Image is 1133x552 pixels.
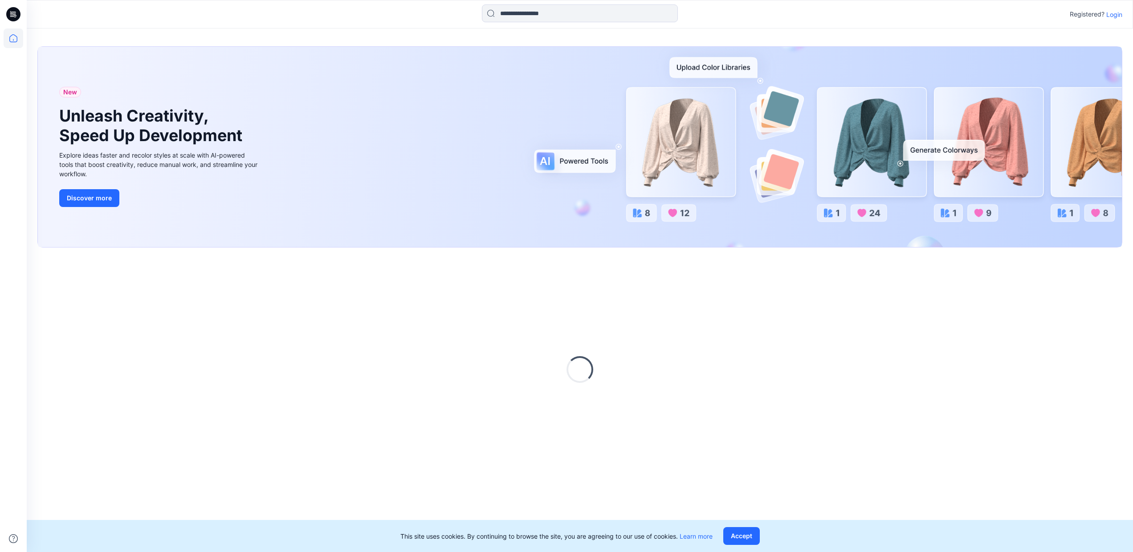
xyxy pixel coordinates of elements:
[723,527,760,545] button: Accept
[63,87,77,97] span: New
[59,189,119,207] button: Discover more
[59,189,260,207] a: Discover more
[1070,9,1104,20] p: Registered?
[59,150,260,179] div: Explore ideas faster and recolor styles at scale with AI-powered tools that boost creativity, red...
[59,106,246,145] h1: Unleash Creativity, Speed Up Development
[1106,10,1122,19] p: Login
[680,532,713,540] a: Learn more
[400,532,713,541] p: This site uses cookies. By continuing to browse the site, you are agreeing to our use of cookies.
